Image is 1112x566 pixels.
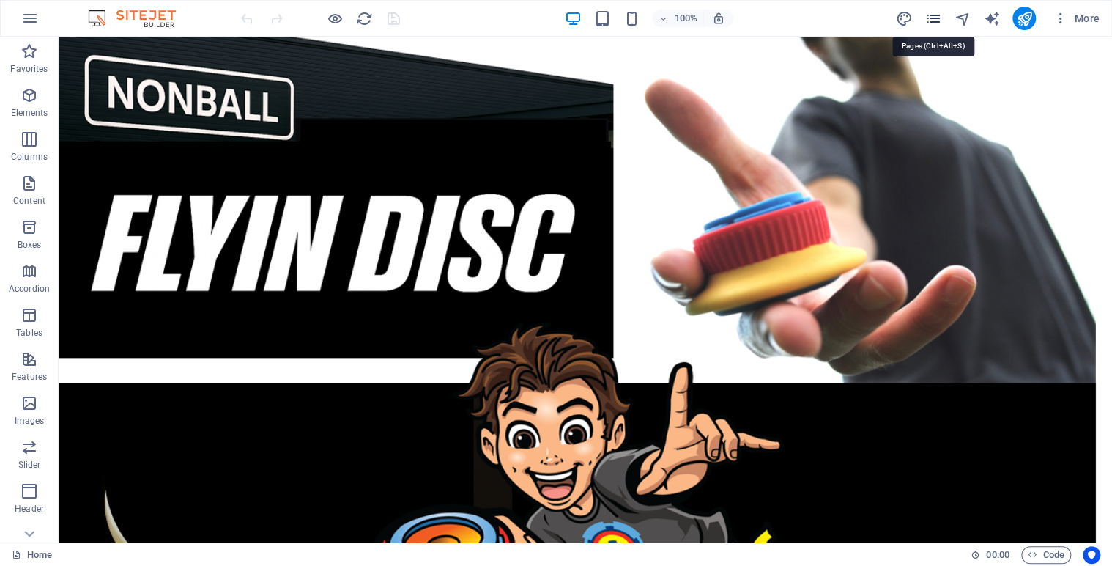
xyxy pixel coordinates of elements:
i: Reload page [356,10,373,27]
p: Columns [11,151,48,163]
h6: 100% [674,10,697,27]
button: reload [355,10,373,27]
p: Elements [11,107,48,119]
p: Accordion [9,283,50,295]
i: On resize automatically adjust zoom level to fit chosen device. [712,12,725,25]
h6: Session time [971,546,1009,564]
p: Images [15,415,45,427]
i: Publish [1015,10,1032,27]
p: Header [15,503,44,515]
i: Navigator [954,10,971,27]
button: pages [924,10,942,27]
img: Editor Logo [84,10,194,27]
span: More [1053,11,1100,26]
button: design [895,10,913,27]
button: Usercentrics [1083,546,1100,564]
button: More [1048,7,1105,30]
p: Tables [16,327,42,339]
button: text_generator [983,10,1001,27]
p: Boxes [18,239,42,251]
button: publish [1012,7,1036,30]
button: Code [1021,546,1071,564]
p: Features [12,371,47,383]
i: AI Writer [983,10,1000,27]
button: Click here to leave preview mode and continue editing [326,10,344,27]
span: 00 00 [986,546,1009,564]
span: : [996,549,998,560]
a: Click to cancel selection. Double-click to open Pages [12,546,52,564]
button: navigator [954,10,971,27]
p: Favorites [10,63,48,75]
span: Code [1028,546,1064,564]
i: Design (Ctrl+Alt+Y) [895,10,912,27]
p: Content [13,195,45,207]
p: Slider [18,459,41,471]
button: 100% [652,10,704,27]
